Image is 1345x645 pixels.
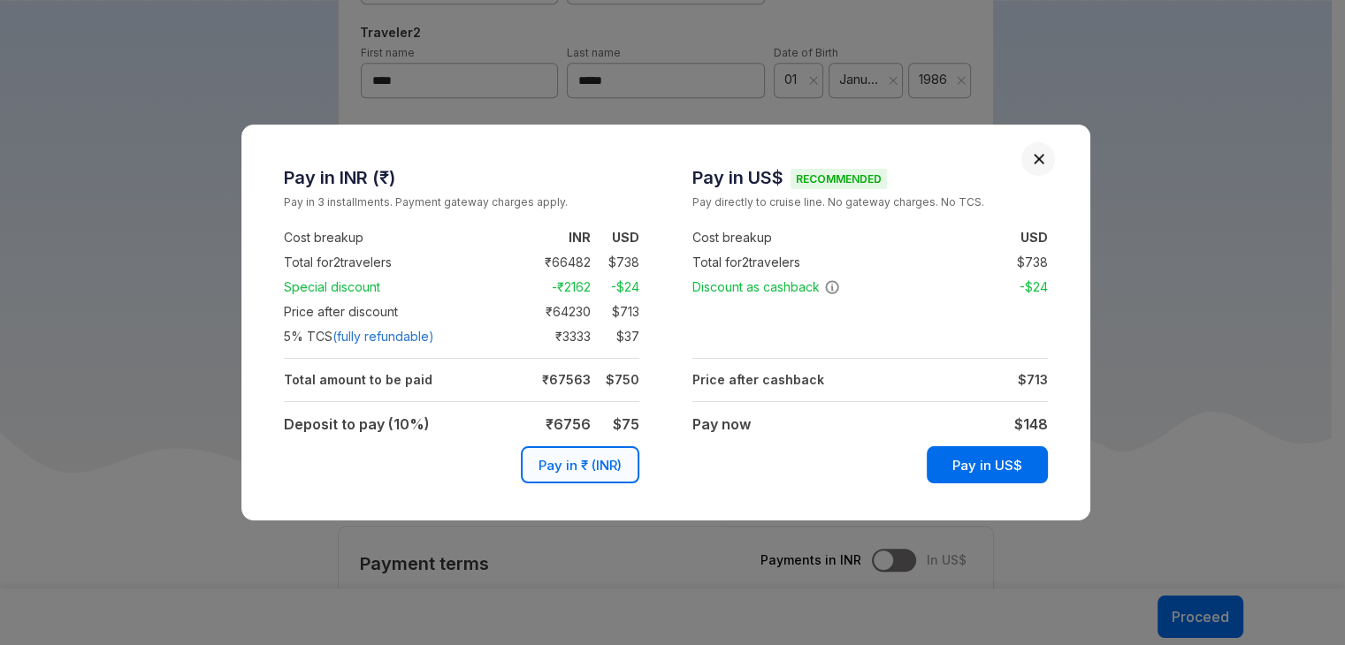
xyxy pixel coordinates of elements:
strong: $ 148 [1014,415,1048,433]
td: Total for 2 travelers [284,250,516,275]
span: Recommended [791,169,887,189]
td: -$ 24 [591,277,639,298]
td: -$ 24 [999,277,1048,298]
td: Total for 2 travelers [692,250,925,275]
strong: Deposit to pay (10%) [284,415,430,433]
h3: Pay in US$ [692,167,1048,188]
strong: INR [569,230,591,245]
td: Cost breakup [284,225,516,250]
strong: $ 713 [1018,372,1048,387]
small: Pay directly to cruise line. No gateway charges. No TCS. [692,193,1048,211]
small: Pay in 3 installments. Payment gateway charges apply. [284,193,639,211]
td: $ 713 [591,301,639,322]
td: $ 738 [591,252,639,273]
strong: USD [612,230,639,245]
button: Pay in ₹ (INR) [521,446,639,483]
strong: ₹ 6756 [546,415,591,433]
td: ₹ 64230 [516,301,591,322]
span: Discount as cashback [692,278,840,296]
span: (fully refundable) [332,328,434,345]
strong: ₹ 67563 [542,372,591,387]
strong: USD [1020,230,1048,245]
strong: $ 750 [606,372,639,387]
td: Cost breakup [692,225,925,250]
button: Close [1033,153,1045,165]
td: 5 % TCS [284,324,516,349]
td: $ 37 [591,326,639,347]
td: -₹ 2162 [516,277,591,298]
td: $ 738 [999,252,1048,273]
td: Special discount [284,275,516,300]
td: Price after discount [284,300,516,324]
strong: Pay now [692,415,751,433]
strong: Total amount to be paid [284,372,432,387]
button: Pay in US$ [927,446,1048,483]
strong: $ 75 [613,415,639,433]
h3: Pay in INR (₹) [284,167,639,188]
strong: Price after cashback [692,372,824,387]
td: ₹ 66482 [516,252,591,273]
td: ₹ 3333 [516,326,591,347]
